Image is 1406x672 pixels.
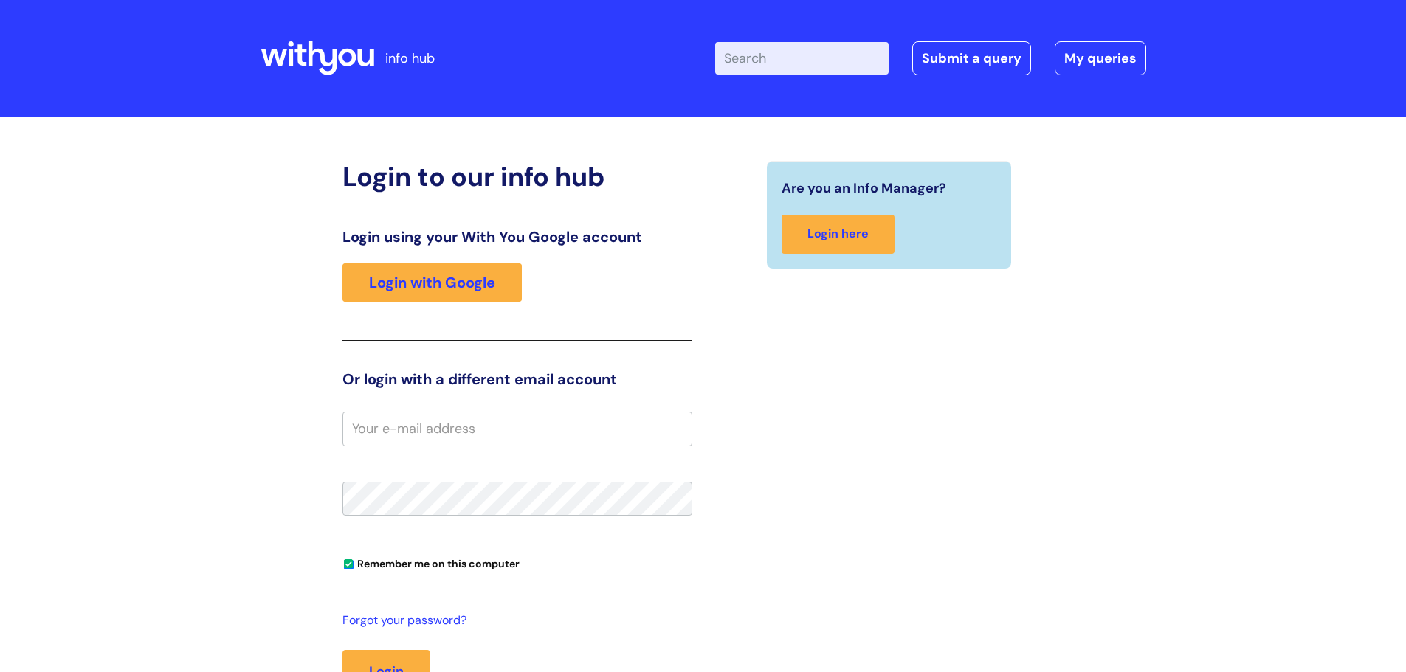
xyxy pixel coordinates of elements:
div: You can uncheck this option if you're logging in from a shared device [342,551,692,575]
span: Are you an Info Manager? [782,176,946,200]
a: Submit a query [912,41,1031,75]
p: info hub [385,46,435,70]
a: Login with Google [342,263,522,302]
h3: Login using your With You Google account [342,228,692,246]
h2: Login to our info hub [342,161,692,193]
a: Login here [782,215,895,254]
a: My queries [1055,41,1146,75]
input: Your e-mail address [342,412,692,446]
h3: Or login with a different email account [342,370,692,388]
label: Remember me on this computer [342,554,520,570]
a: Forgot your password? [342,610,685,631]
input: Search [715,42,889,75]
input: Remember me on this computer [344,560,354,569]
